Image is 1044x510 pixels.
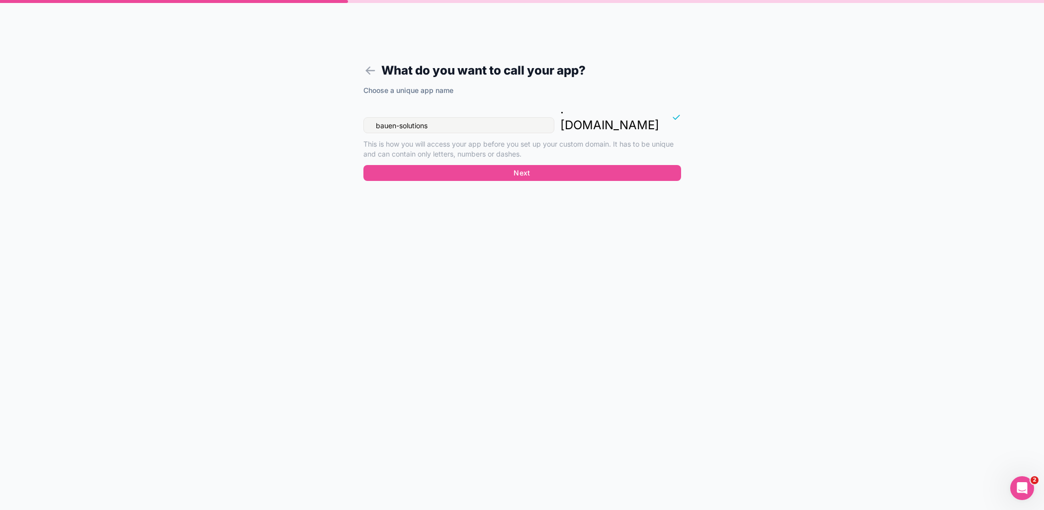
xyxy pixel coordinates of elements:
[363,85,453,95] label: Choose a unique app name
[363,139,681,159] p: This is how you will access your app before you set up your custom domain. It has to be unique an...
[363,62,681,80] h1: What do you want to call your app?
[363,117,554,133] input: bauen-solutions
[560,101,659,133] p: . [DOMAIN_NAME]
[363,165,681,181] button: Next
[1010,476,1034,500] iframe: Intercom live chat
[1031,476,1039,484] span: 2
